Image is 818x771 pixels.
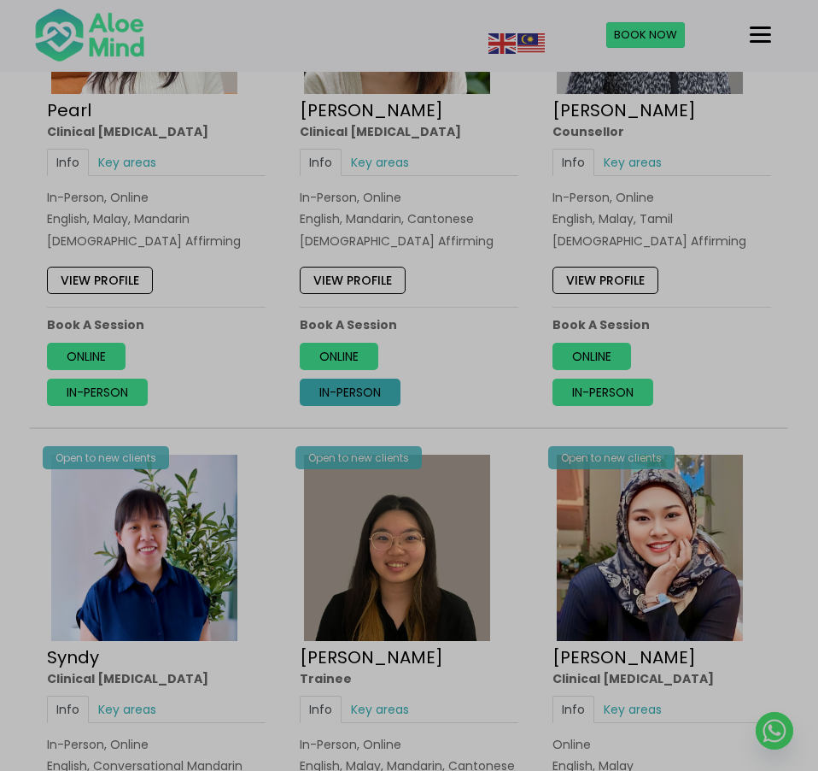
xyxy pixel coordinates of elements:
img: Profile – Xin Yi [304,455,490,641]
div: [DEMOGRAPHIC_DATA] Affirming [300,232,518,249]
a: Info [552,696,594,723]
div: Open to new clients [548,446,675,469]
p: English, Mandarin, Cantonese [300,210,518,227]
a: In-person [47,379,148,406]
img: ms [517,33,545,54]
a: Key areas [89,149,166,176]
a: Malay [517,34,546,51]
a: Info [47,149,89,176]
a: [PERSON_NAME] [300,645,443,669]
a: Key areas [342,149,418,176]
a: Info [552,149,594,176]
a: Info [300,696,342,723]
div: In-Person, Online [47,189,266,206]
div: Trainee [300,670,518,687]
a: Syndy [47,645,99,669]
a: Key areas [594,696,671,723]
div: In-Person, Online [300,189,518,206]
div: [DEMOGRAPHIC_DATA] Affirming [47,232,266,249]
div: Clinical [MEDICAL_DATA] [552,670,771,687]
p: English, Malay, Mandarin [47,210,266,227]
div: Online [552,736,771,753]
a: [PERSON_NAME] [300,97,443,121]
a: In-person [552,379,653,406]
a: View profile [300,267,406,294]
div: Clinical [MEDICAL_DATA] [300,122,518,139]
p: Book A Session [300,316,518,333]
p: English, Malay, Tamil [552,210,771,227]
span: Book Now [614,26,677,43]
a: Key areas [342,696,418,723]
a: Info [47,696,89,723]
div: Counsellor [552,122,771,139]
div: Clinical [MEDICAL_DATA] [47,122,266,139]
img: en [488,33,516,54]
a: Whatsapp [756,712,793,750]
p: Book A Session [552,316,771,333]
a: [PERSON_NAME] [552,645,696,669]
a: English [488,34,517,51]
a: View profile [552,267,658,294]
img: Aloe mind Logo [34,7,145,63]
a: Pearl [47,97,91,121]
a: [PERSON_NAME] [552,97,696,121]
div: [DEMOGRAPHIC_DATA] Affirming [552,232,771,249]
div: Open to new clients [295,446,422,469]
div: In-Person, Online [300,736,518,753]
a: Online [300,342,378,369]
a: Online [47,342,126,369]
div: In-Person, Online [47,736,266,753]
div: Clinical [MEDICAL_DATA] [47,670,266,687]
a: Key areas [594,149,671,176]
a: View profile [47,267,153,294]
button: Menu [743,21,778,50]
div: Open to new clients [43,446,169,469]
a: Online [552,342,631,369]
p: Book A Session [47,316,266,333]
a: Book Now [606,22,685,48]
img: Syndy [51,455,237,641]
div: In-Person, Online [552,189,771,206]
img: Yasmin Clinical Psychologist [557,455,743,641]
a: Key areas [89,696,166,723]
a: In-person [300,379,400,406]
a: Info [300,149,342,176]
